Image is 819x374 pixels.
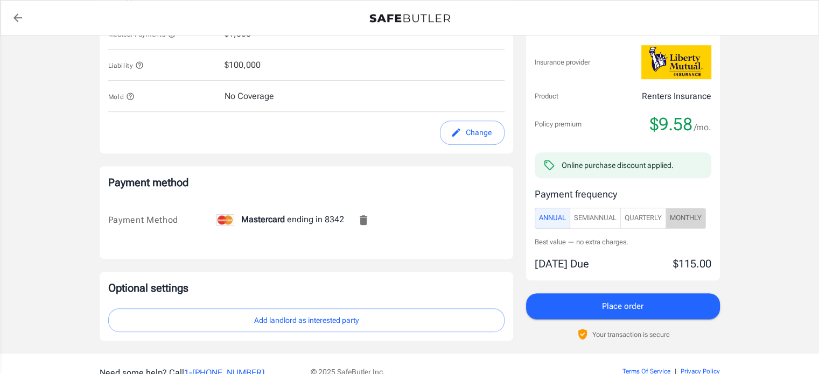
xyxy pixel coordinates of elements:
[369,14,450,23] img: Back to quotes
[351,207,376,233] button: Remove this card
[108,175,505,190] p: Payment method
[216,214,234,225] img: mastercard
[108,280,505,295] p: Optional settings
[440,121,505,145] button: edit
[108,93,135,101] span: Mold
[526,293,720,319] button: Place order
[650,113,692,135] span: $9.58
[670,211,702,224] span: Monthly
[625,211,662,224] span: Quarterly
[694,119,711,135] span: /mo.
[642,89,711,102] p: Renters Insurance
[216,214,344,224] span: ending in 8342
[641,45,711,79] img: Liberty Mutual
[673,256,711,272] p: $115.00
[535,186,711,201] p: Payment frequency
[620,207,666,228] button: Quarterly
[574,211,617,224] span: SemiAnnual
[535,256,589,272] p: [DATE] Due
[570,207,621,228] button: SemiAnnual
[535,237,711,247] p: Best value — no extra charges.
[108,214,216,227] div: Payment Method
[108,90,135,103] button: Mold
[535,207,570,228] button: Annual
[7,7,29,29] a: back to quotes
[666,207,706,228] button: Monthly
[225,59,261,72] span: $100,000
[241,214,285,224] span: Mastercard
[592,329,670,339] p: Your transaction is secure
[602,299,643,313] span: Place order
[535,119,582,130] p: Policy premium
[108,59,144,72] button: Liability
[535,57,590,67] p: Insurance provider
[539,211,566,224] span: Annual
[108,308,505,333] button: Add landlord as interested party
[562,159,674,170] div: Online purchase discount applied.
[225,90,274,103] span: No Coverage
[108,62,144,69] span: Liability
[535,91,558,102] p: Product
